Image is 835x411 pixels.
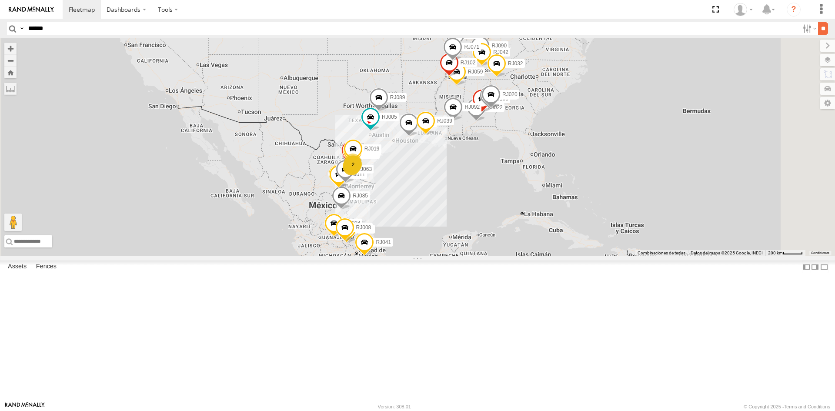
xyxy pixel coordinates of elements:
[390,94,405,100] span: RJ089
[344,155,362,173] div: 2
[353,193,368,199] span: RJ085
[344,154,361,171] div: 37
[4,83,17,95] label: Measure
[691,251,763,255] span: Datos del mapa ©2025 Google, INEGI
[491,43,507,49] span: RJ090
[799,22,818,35] label: Search Filter Options
[9,7,54,13] img: rand-logo.svg
[508,60,523,66] span: RJ032
[4,214,22,231] button: Arrastra el hombrecito naranja al mapa para abrir Street View
[638,250,685,256] button: Combinaciones de teclas
[378,404,411,409] div: Version: 308.01
[811,261,819,273] label: Dock Summary Table to the Right
[4,54,17,67] button: Zoom out
[744,404,830,409] div: © Copyright 2025 -
[468,68,483,74] span: RJ059
[502,91,518,97] span: RJ020
[343,158,360,175] div: 2
[493,96,508,102] span: RJ108
[3,261,31,273] label: Assets
[357,166,372,172] span: RJ063
[382,114,397,120] span: RJ005
[350,171,365,177] span: RJ011
[363,151,378,157] span: RJ062
[364,147,379,154] span: RJ084
[356,224,371,230] span: RJ008
[364,146,380,152] span: RJ019
[768,251,783,255] span: 200 km
[820,97,835,109] label: Map Settings
[464,104,480,110] span: RJ092
[802,261,811,273] label: Dock Summary Table to the Left
[4,43,17,54] button: Zoom in
[784,404,830,409] a: Terms and Conditions
[358,226,373,232] span: RJ023
[488,104,503,110] span: RJ022
[343,157,361,174] div: 6
[376,239,391,245] span: RJ041
[344,156,361,173] div: 2
[461,59,476,65] span: RJ102
[464,43,479,50] span: RJ071
[5,402,45,411] a: Visit our Website
[32,261,61,273] label: Fences
[811,251,829,255] a: Condiciones (se abre en una nueva pestaña)
[820,261,828,273] label: Hide Summary Table
[765,250,805,256] button: Escala del mapa: 200 km por 42 píxeles
[787,3,801,17] i: ?
[437,118,452,124] span: RJ039
[18,22,25,35] label: Search Query
[344,156,362,173] div: 2
[4,67,17,78] button: Zoom Home
[731,3,756,16] div: Sebastian Velez
[493,49,508,55] span: RJ042
[345,220,361,226] span: RJ024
